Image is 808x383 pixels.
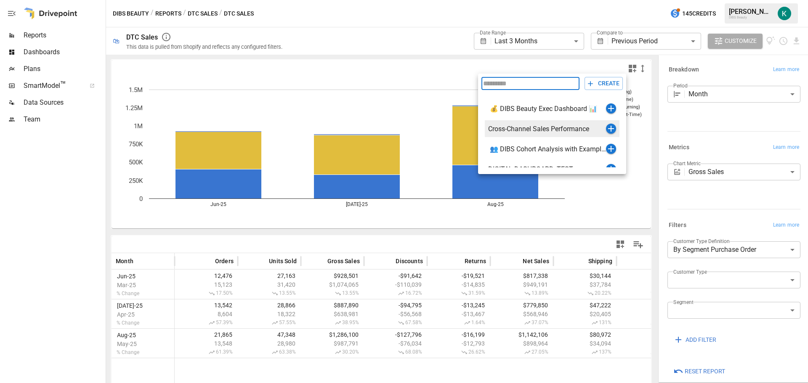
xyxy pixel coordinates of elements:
div: DIGITAL DASHBOARD_TEST [488,165,606,173]
div: Cross-Channel Sales Performance [488,125,606,133]
div: DIBS Beauty Exec Dashboard 📊 [500,105,606,113]
div: 👥 [488,145,500,153]
div: DIBS Cohort Analysis with Examples for Insights [500,145,606,153]
div: 💰 [488,105,500,113]
button: CREATE [585,77,623,90]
